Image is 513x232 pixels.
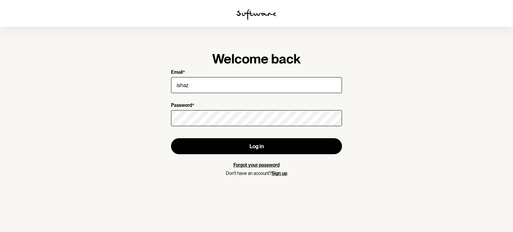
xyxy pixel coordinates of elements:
[171,171,342,176] p: Don't have an account?
[233,162,280,168] a: Forgot your password
[236,9,277,20] img: software logo
[171,51,342,67] h1: Welcome back
[171,69,183,76] p: Email
[171,102,192,109] p: Password
[171,138,342,154] button: Log in
[272,171,287,176] a: Sign up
